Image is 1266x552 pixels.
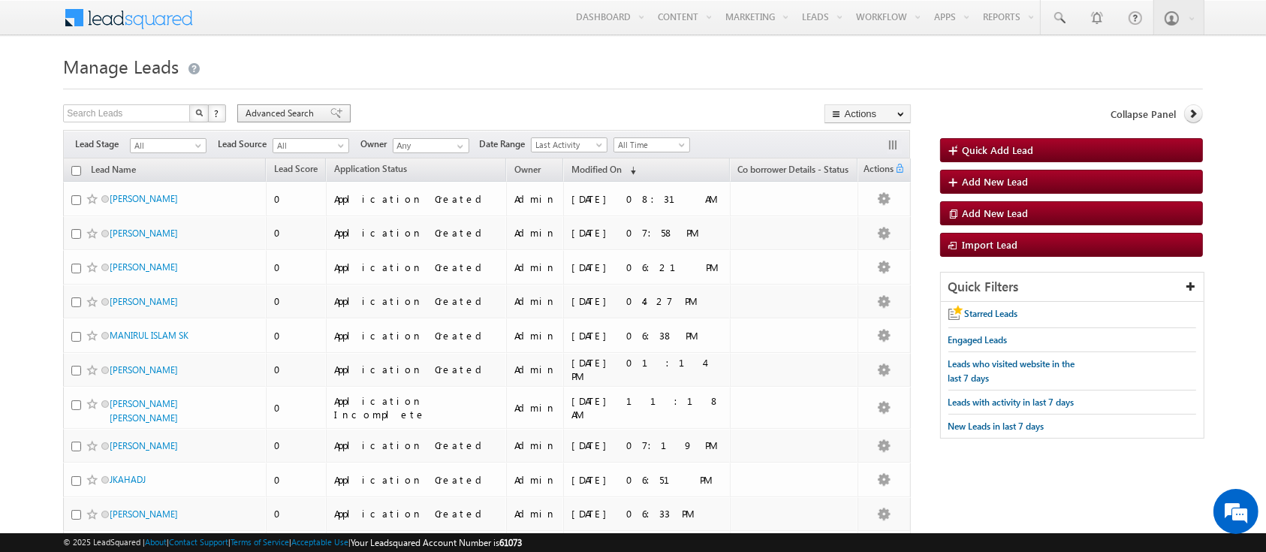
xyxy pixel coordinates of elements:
[614,138,686,152] span: All Time
[514,439,556,452] div: Admin
[948,334,1008,345] span: Engaged Leads
[334,363,499,376] div: Application Created
[738,164,849,175] span: Co borrower Details - Status
[514,192,556,206] div: Admin
[571,192,723,206] div: [DATE] 08:31 AM
[571,394,723,421] div: [DATE] 11:18 AM
[218,137,273,151] span: Lead Source
[274,192,319,206] div: 0
[965,308,1018,319] span: Starred Leads
[334,261,499,274] div: Application Created
[532,138,603,152] span: Last Activity
[514,329,556,342] div: Admin
[267,161,325,180] a: Lead Score
[564,161,644,180] a: Modified On (sorted descending)
[274,507,319,520] div: 0
[110,193,178,204] a: [PERSON_NAME]
[479,137,531,151] span: Date Range
[334,394,499,421] div: Application Incomplete
[858,161,894,180] span: Actions
[963,238,1018,251] span: Import Lead
[274,294,319,308] div: 0
[334,294,499,308] div: Application Created
[514,164,541,175] span: Owner
[110,228,178,239] a: [PERSON_NAME]
[351,537,522,548] span: Your Leadsquared Account Number is
[110,261,178,273] a: [PERSON_NAME]
[110,474,146,485] a: JKAHADJ
[334,163,407,174] span: Application Status
[274,163,318,174] span: Lead Score
[334,192,499,206] div: Application Created
[360,137,393,151] span: Owner
[63,535,522,550] span: © 2025 LeadSquared | | | | |
[514,363,556,376] div: Admin
[334,226,499,240] div: Application Created
[824,104,911,123] button: Actions
[273,138,349,153] a: All
[514,473,556,487] div: Admin
[963,207,1029,219] span: Add New Lead
[75,137,130,151] span: Lead Stage
[274,401,319,415] div: 0
[449,139,468,154] a: Show All Items
[624,164,636,176] span: (sorted descending)
[514,226,556,240] div: Admin
[571,473,723,487] div: [DATE] 06:51 PM
[613,137,690,152] a: All Time
[274,329,319,342] div: 0
[110,398,178,424] a: [PERSON_NAME] [PERSON_NAME]
[110,440,178,451] a: [PERSON_NAME]
[571,356,723,383] div: [DATE] 01:14 PM
[274,473,319,487] div: 0
[514,507,556,520] div: Admin
[571,439,723,452] div: [DATE] 07:19 PM
[195,109,203,116] img: Search
[499,537,522,548] span: 61073
[274,363,319,376] div: 0
[393,138,469,153] input: Type to Search
[83,161,143,181] a: Lead Name
[571,164,622,175] span: Modified On
[110,508,178,520] a: [PERSON_NAME]
[110,330,188,341] a: MANIRUL ISLAM SK
[130,138,206,153] a: All
[1111,107,1177,121] span: Collapse Panel
[327,161,414,180] a: Application Status
[110,364,178,376] a: [PERSON_NAME]
[274,261,319,274] div: 0
[274,226,319,240] div: 0
[231,537,289,547] a: Terms of Service
[334,507,499,520] div: Application Created
[963,175,1029,188] span: Add New Lead
[571,294,723,308] div: [DATE] 04:27 PM
[963,143,1034,156] span: Quick Add Lead
[334,329,499,342] div: Application Created
[514,261,556,274] div: Admin
[571,226,723,240] div: [DATE] 07:58 PM
[948,421,1044,432] span: New Leads in last 7 days
[571,329,723,342] div: [DATE] 06:38 PM
[531,137,607,152] a: Last Activity
[145,537,167,547] a: About
[63,54,179,78] span: Manage Leads
[291,537,348,547] a: Acceptable Use
[214,107,221,119] span: ?
[169,537,228,547] a: Contact Support
[71,166,81,176] input: Check all records
[131,139,202,152] span: All
[514,294,556,308] div: Admin
[208,104,226,122] button: ?
[571,507,723,520] div: [DATE] 06:33 PM
[246,107,318,120] span: Advanced Search
[110,296,178,307] a: [PERSON_NAME]
[514,401,556,415] div: Admin
[334,439,499,452] div: Application Created
[274,439,319,452] div: 0
[571,261,723,274] div: [DATE] 06:21 PM
[941,273,1204,302] div: Quick Filters
[273,139,345,152] span: All
[948,358,1075,384] span: Leads who visited website in the last 7 days
[948,397,1075,408] span: Leads with activity in last 7 days
[334,473,499,487] div: Application Created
